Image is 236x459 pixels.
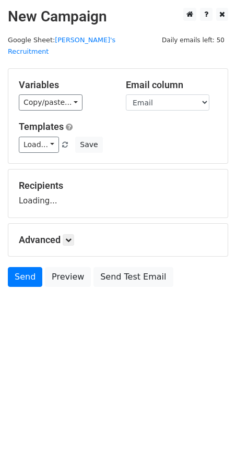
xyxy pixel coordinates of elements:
div: Loading... [19,180,217,207]
a: Send [8,267,42,287]
a: Send Test Email [93,267,173,287]
h5: Email column [126,79,217,91]
a: Daily emails left: 50 [158,36,228,44]
a: Preview [45,267,91,287]
a: Templates [19,121,64,132]
h2: New Campaign [8,8,228,26]
h5: Advanced [19,234,217,246]
h5: Recipients [19,180,217,191]
a: Load... [19,137,59,153]
span: Daily emails left: 50 [158,34,228,46]
a: Copy/paste... [19,94,82,111]
button: Save [75,137,102,153]
small: Google Sheet: [8,36,115,56]
a: [PERSON_NAME]'s Recruitment [8,36,115,56]
h5: Variables [19,79,110,91]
